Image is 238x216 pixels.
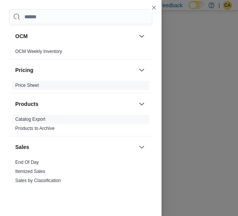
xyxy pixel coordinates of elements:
[137,99,146,109] button: Products
[137,66,146,75] button: Pricing
[15,49,62,54] a: OCM Weekly Inventory
[15,100,136,108] button: Products
[15,117,45,122] a: Catalog Export
[15,100,38,108] h3: Products
[15,126,54,131] a: Products to Archive
[15,125,54,131] span: Products to Archive
[15,178,61,183] a: Sales by Classification
[9,115,152,136] div: Products
[15,178,61,184] span: Sales by Classification
[15,168,45,174] span: Itemized Sales
[137,32,146,41] button: OCM
[15,48,62,54] span: OCM Weekly Inventory
[15,159,39,165] span: End Of Day
[9,47,152,59] div: OCM
[15,169,45,174] a: Itemized Sales
[15,32,28,40] h3: OCM
[15,32,136,40] button: OCM
[9,81,152,93] div: Pricing
[15,66,33,74] h3: Pricing
[15,116,45,122] span: Catalog Export
[15,83,39,88] a: Price Sheet
[15,143,29,151] h3: Sales
[15,66,136,74] button: Pricing
[149,3,158,12] button: Close this dialog
[137,142,146,152] button: Sales
[15,143,136,151] button: Sales
[15,160,39,165] a: End Of Day
[15,82,39,88] span: Price Sheet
